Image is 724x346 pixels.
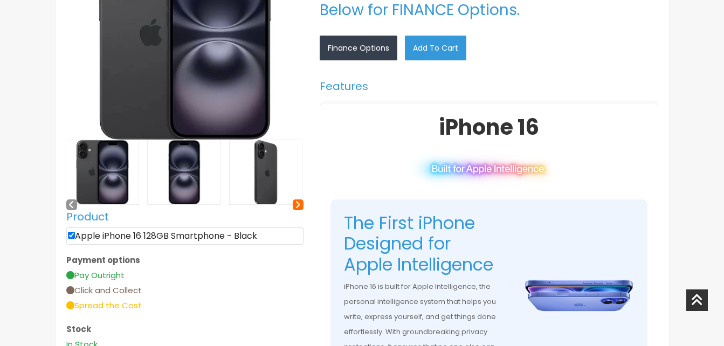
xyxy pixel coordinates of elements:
li: Apple iPhone 16 128GB Smartphone - Black [66,227,304,245]
span: Spread the Cost [66,300,142,311]
span: Pay Outright [66,269,125,281]
h2: The First iPhone Designed for Apple Intelligence [344,213,499,275]
img: Built for Intelligence [408,150,570,189]
h5: Features [320,80,658,93]
span: Click and Collect [66,285,142,296]
h5: Product [66,210,304,223]
a: Add to Cart [405,36,466,60]
img: iPhone 16 [519,278,639,313]
a: Finance Options [320,36,397,60]
b: Payment options [66,254,140,266]
b: Stock [66,323,91,335]
h1: iPhone 16 [330,114,647,140]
